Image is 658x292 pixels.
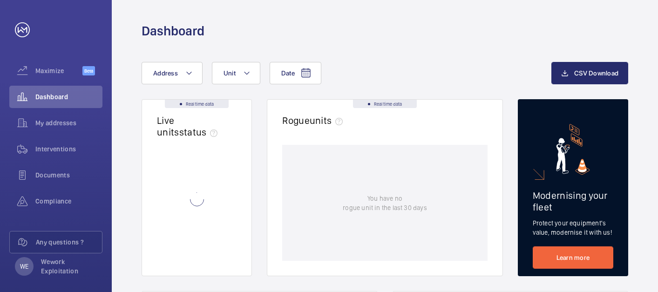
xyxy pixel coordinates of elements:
span: Beta [82,66,95,75]
button: CSV Download [551,62,628,84]
div: Real time data [165,100,229,108]
button: Address [142,62,203,84]
p: Wework Exploitation [41,257,97,276]
span: units [310,115,347,126]
h2: Modernising your fleet [533,190,613,213]
p: WE [20,262,28,271]
span: CSV Download [574,69,618,77]
p: Protect your equipment's value, modernise it with us! [533,218,613,237]
span: My addresses [35,118,102,128]
span: Compliance [35,197,102,206]
p: You have no rogue unit in the last 30 days [343,194,427,212]
span: Date [281,69,295,77]
h2: Live units [157,115,221,138]
span: Documents [35,170,102,180]
span: Dashboard [35,92,102,102]
button: Date [270,62,321,84]
div: Real time data [353,100,417,108]
a: Learn more [533,246,613,269]
img: marketing-card.svg [556,124,590,175]
span: Unit [224,69,236,77]
span: status [179,126,222,138]
h1: Dashboard [142,22,204,40]
button: Unit [212,62,260,84]
span: Any questions ? [36,238,102,247]
span: Maximize [35,66,82,75]
h2: Rogue [282,115,346,126]
span: Interventions [35,144,102,154]
span: Address [153,69,178,77]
